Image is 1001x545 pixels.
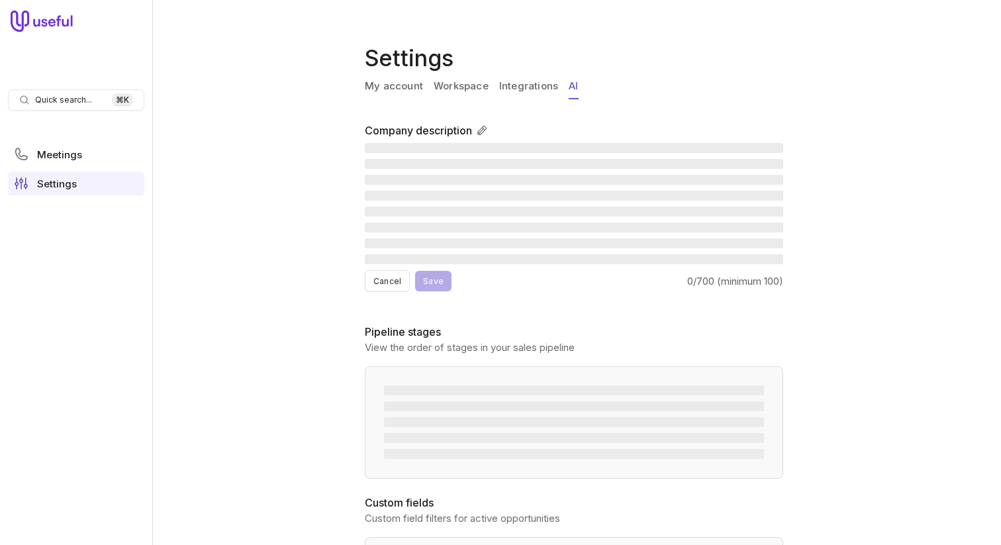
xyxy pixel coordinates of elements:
[415,271,452,291] button: Save
[8,172,144,195] a: Settings
[365,42,788,74] h1: Settings
[384,433,764,443] span: ‌
[365,159,783,169] span: ‌
[569,74,578,99] a: AI
[365,191,783,201] span: ‌
[365,340,783,356] p: View the order of stages in your sales pipeline
[434,74,489,99] a: Workspace
[384,449,764,459] span: ‌
[499,74,558,99] a: Integrations
[365,238,783,248] span: ‌
[384,401,764,411] span: ‌
[365,270,410,292] button: Cancel
[472,121,492,140] button: Edit company description
[365,254,783,264] span: ‌
[365,123,472,138] label: Company description
[365,511,783,526] p: Custom field filters for active opportunities
[384,417,764,427] span: ‌
[365,207,783,217] span: ‌
[35,95,92,105] span: Quick search...
[112,93,133,107] kbd: ⌘ K
[365,495,783,511] h2: Custom fields
[37,150,82,160] span: Meetings
[365,175,783,185] span: ‌
[365,74,423,99] a: My account
[365,143,783,153] span: ‌
[384,385,764,395] span: ‌
[8,142,144,166] a: Meetings
[37,179,77,189] span: Settings
[365,223,783,232] span: ‌
[365,324,783,340] h2: Pipeline stages
[687,273,783,289] div: 0/700 (minimum 100)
